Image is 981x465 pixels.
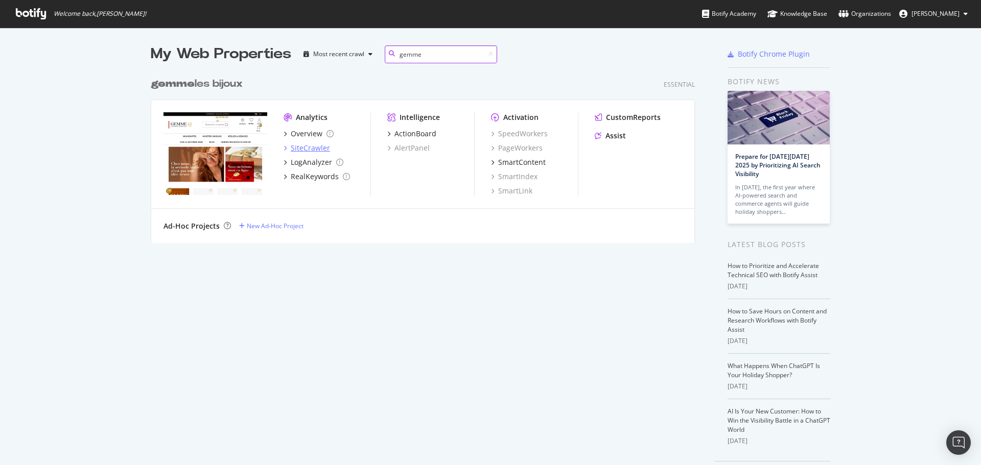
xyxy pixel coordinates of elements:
div: Latest Blog Posts [728,239,830,250]
img: gemmevintagejewelry.com [163,112,267,195]
a: Assist [595,131,626,141]
div: In [DATE], the first year where AI-powered search and commerce agents will guide holiday shoppers… [735,183,822,216]
a: AlertPanel [387,143,430,153]
b: gemme [151,79,195,89]
div: Essential [664,80,695,89]
div: Intelligence [400,112,440,123]
div: Open Intercom Messenger [946,430,971,455]
a: Botify Chrome Plugin [728,49,810,59]
div: Activation [503,112,539,123]
div: Most recent crawl [313,51,364,57]
div: SmartContent [498,157,546,167]
a: AI Is Your New Customer: How to Win the Visibility Battle in a ChatGPT World [728,407,830,434]
div: CustomReports [606,112,661,123]
a: How to Prioritize and Accelerate Technical SEO with Botify Assist [728,261,819,279]
div: les bijoux [151,77,243,91]
div: [DATE] [728,336,830,346]
button: [PERSON_NAME] [891,6,976,22]
a: SmartContent [491,157,546,167]
div: Overview [291,129,322,139]
a: RealKeywords [284,172,350,182]
a: SmartIndex [491,172,538,182]
img: Prepare for Black Friday 2025 by Prioritizing AI Search Visibility [728,91,830,144]
div: SiteCrawler [291,143,330,153]
a: New Ad-Hoc Project [239,222,303,230]
span: Olivier Job [912,9,960,18]
div: Organizations [838,9,891,19]
div: Botify Academy [702,9,756,19]
div: grid [151,64,703,243]
a: CustomReports [595,112,661,123]
div: Assist [605,131,626,141]
div: Analytics [296,112,328,123]
div: Botify news [728,76,830,87]
div: ActionBoard [394,129,436,139]
a: LogAnalyzer [284,157,343,167]
span: Welcome back, [PERSON_NAME] ! [54,10,146,18]
a: gemmeles bijoux [151,77,247,91]
a: How to Save Hours on Content and Research Workflows with Botify Assist [728,307,827,334]
div: RealKeywords [291,172,339,182]
div: Ad-Hoc Projects [163,221,220,231]
div: New Ad-Hoc Project [247,222,303,230]
div: Knowledge Base [767,9,827,19]
a: PageWorkers [491,143,543,153]
a: What Happens When ChatGPT Is Your Holiday Shopper? [728,361,820,379]
div: LogAnalyzer [291,157,332,167]
button: Most recent crawl [299,46,377,62]
a: SpeedWorkers [491,129,548,139]
div: Botify Chrome Plugin [738,49,810,59]
div: [DATE] [728,382,830,391]
div: [DATE] [728,436,830,446]
div: [DATE] [728,282,830,291]
a: SmartLink [491,186,532,196]
a: Overview [284,129,334,139]
div: My Web Properties [151,44,291,64]
a: SiteCrawler [284,143,330,153]
a: Prepare for [DATE][DATE] 2025 by Prioritizing AI Search Visibility [735,152,821,178]
input: Search [385,45,497,63]
a: ActionBoard [387,129,436,139]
